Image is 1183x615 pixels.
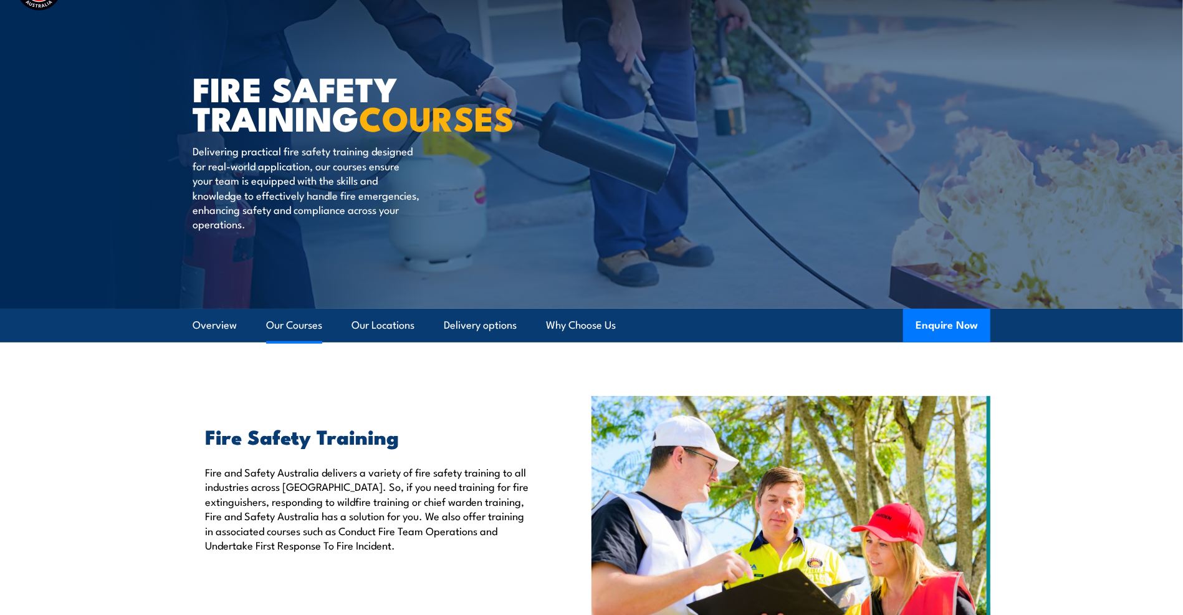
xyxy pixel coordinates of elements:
[205,427,534,445] h2: Fire Safety Training
[193,143,420,231] p: Delivering practical fire safety training designed for real-world application, our courses ensure...
[903,309,990,342] button: Enquire Now
[352,309,414,342] a: Our Locations
[444,309,517,342] a: Delivery options
[193,309,237,342] a: Overview
[266,309,322,342] a: Our Courses
[193,74,501,132] h1: FIRE SAFETY TRAINING
[546,309,616,342] a: Why Choose Us
[359,91,514,143] strong: COURSES
[205,465,534,552] p: Fire and Safety Australia delivers a variety of fire safety training to all industries across [GE...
